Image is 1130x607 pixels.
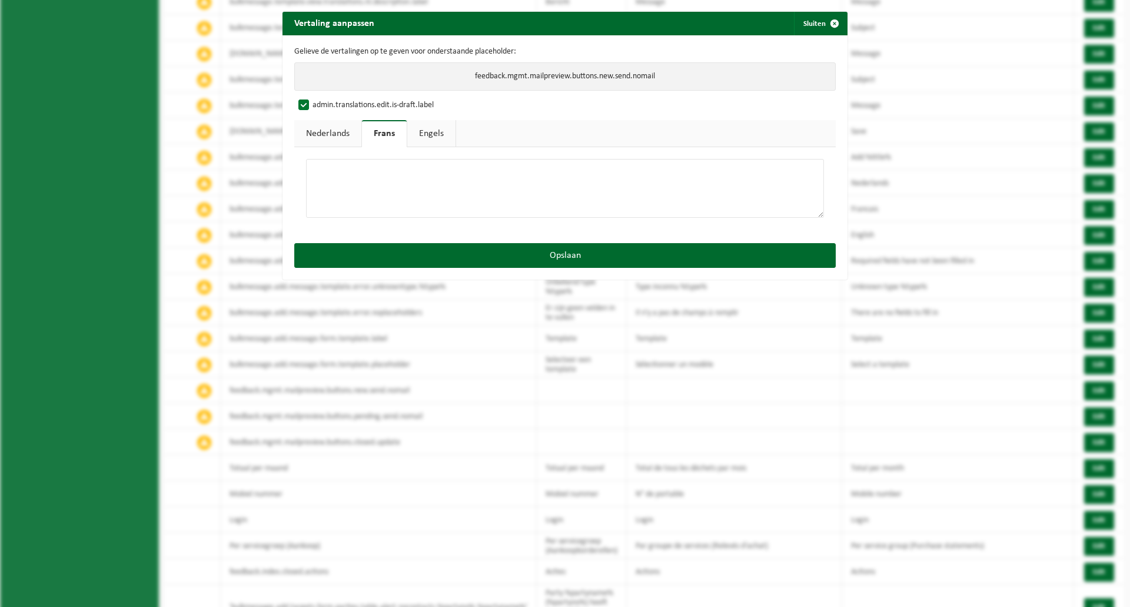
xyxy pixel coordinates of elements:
[294,47,836,57] p: Gelieve de vertalingen op te geven voor onderstaande placeholder:
[294,120,361,147] a: Nederlands
[794,12,846,35] button: Sluiten
[296,97,434,114] label: admin.translations.edit.is-draft.label
[282,12,386,34] h2: Vertaling aanpassen
[294,243,836,268] button: Opslaan
[362,120,407,147] a: Frans
[407,120,456,147] a: Engels
[294,62,836,91] p: feedback.mgmt.mailpreview.buttons.new.send.nomail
